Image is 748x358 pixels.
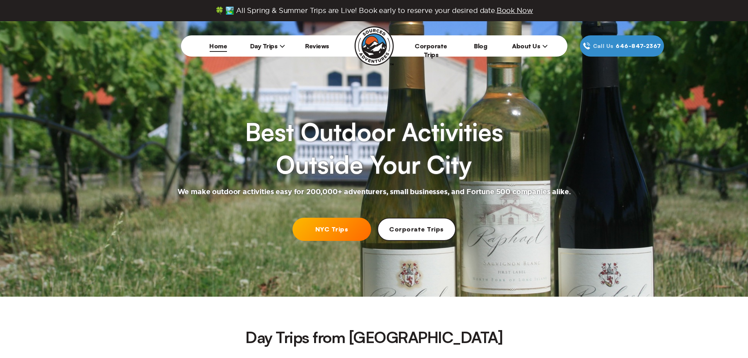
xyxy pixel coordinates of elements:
[209,42,227,50] a: Home
[474,42,487,50] a: Blog
[250,42,285,50] span: Day Trips
[177,187,571,197] h2: We make outdoor activities easy for 200,000+ adventurers, small businesses, and Fortune 500 compa...
[580,35,664,57] a: Call Us646‍-847‍-2367
[293,218,371,241] a: NYC Trips
[215,6,533,15] span: 🍀 🏞️ All Spring & Summer Trips are Live! Book early to reserve your desired date.
[305,42,329,50] a: Reviews
[377,218,456,241] a: Corporate Trips
[616,42,661,50] span: 646‍-847‍-2367
[245,116,503,181] h1: Best Outdoor Activities Outside Your City
[497,7,533,14] span: Book Now
[415,42,447,59] a: Corporate Trips
[355,26,394,66] img: Sourced Adventures company logo
[512,42,548,50] span: About Us
[591,42,616,50] span: Call Us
